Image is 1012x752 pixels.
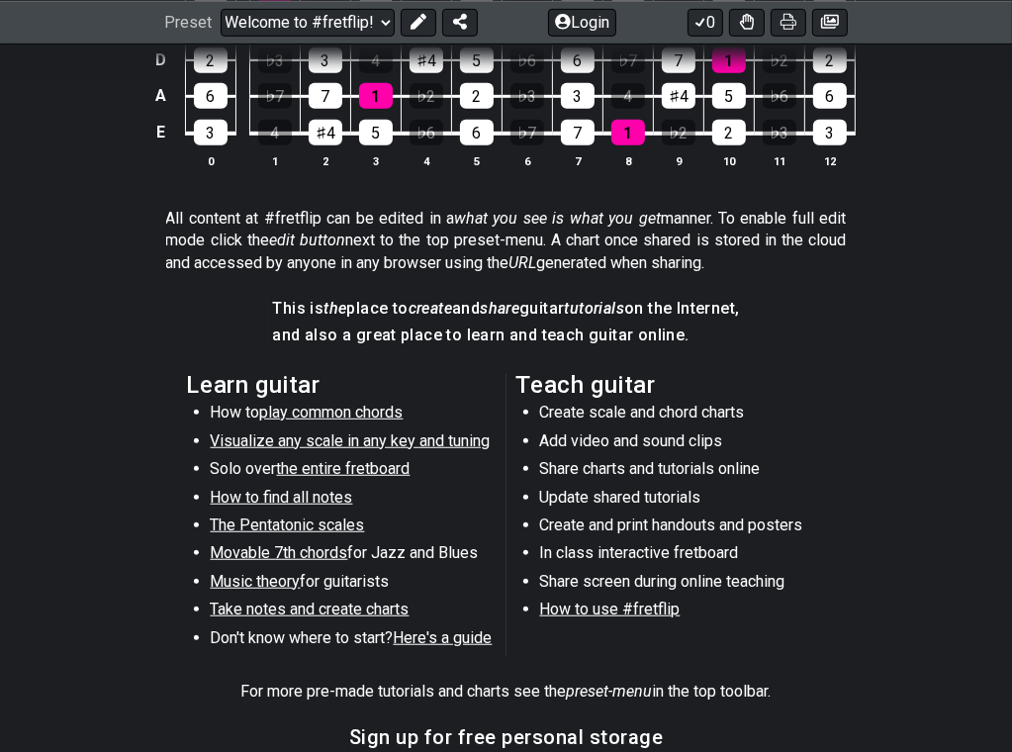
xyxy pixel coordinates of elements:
div: 5 [712,83,746,109]
th: 5 [451,150,502,171]
em: create [409,299,452,318]
div: 4 [258,120,292,145]
div: 1 [712,47,746,73]
div: 2 [194,47,228,73]
div: 6 [194,83,228,109]
div: ♭3 [763,120,796,145]
select: Preset [221,8,395,36]
li: Create scale and chord charts [540,402,822,429]
span: Take notes and create charts [211,600,410,618]
div: ♭2 [763,47,796,73]
div: 2 [460,83,494,109]
div: 6 [460,120,494,145]
th: 11 [754,150,804,171]
div: 6 [561,47,595,73]
em: URL [509,253,537,272]
span: How to find all notes [211,488,353,507]
td: E [148,114,172,151]
h2: Learn guitar [187,374,497,396]
div: 3 [309,47,342,73]
span: How to use #fretflip [540,600,681,618]
li: How to [211,402,493,429]
th: 0 [186,150,236,171]
th: 1 [249,150,300,171]
h4: This is place to and guitar on the Internet, [272,298,739,320]
div: ♯4 [662,83,695,109]
div: ♯4 [410,47,443,73]
div: 1 [611,120,645,145]
div: 5 [359,120,393,145]
h4: and also a great place to learn and teach guitar online. [272,325,739,346]
div: ♭7 [510,120,544,145]
em: tutorials [565,299,625,318]
div: 2 [813,47,847,73]
div: ♭7 [611,47,645,73]
p: All content at #fretflip can be edited in a manner. To enable full edit mode click the next to th... [166,208,847,274]
div: 3 [813,120,847,145]
li: Update shared tutorials [540,487,822,515]
div: ♯4 [309,120,342,145]
th: 10 [703,150,754,171]
div: ♭6 [510,47,544,73]
span: Movable 7th chords [211,543,348,562]
th: 4 [401,150,451,171]
button: Login [548,8,616,36]
div: 7 [662,47,695,73]
span: The Pentatonic scales [211,516,365,534]
div: 4 [359,47,393,73]
div: ♭6 [763,83,796,109]
div: 3 [194,120,228,145]
button: Create image [812,8,848,36]
button: 0 [688,8,723,36]
li: for guitarists [211,571,493,599]
td: D [148,43,172,78]
h2: Teach guitar [516,374,826,396]
div: 7 [561,120,595,145]
div: ♭6 [410,120,443,145]
em: share [480,299,519,318]
span: Here's a guide [394,628,493,647]
em: what you see is what you get [454,209,661,228]
div: ♭3 [510,83,544,109]
button: Toggle Dexterity for all fretkits [729,8,765,36]
th: 7 [552,150,602,171]
div: ♭7 [258,83,292,109]
div: ♭2 [410,83,443,109]
span: Preset [165,13,213,32]
div: ♭2 [662,120,695,145]
span: Music theory [211,572,301,591]
div: 5 [460,47,494,73]
div: 4 [611,83,645,109]
li: Don't know where to start? [211,627,493,655]
li: Create and print handouts and posters [540,515,822,542]
em: the [323,299,346,318]
li: Share charts and tutorials online [540,458,822,486]
div: 7 [309,83,342,109]
div: ♭3 [258,47,292,73]
li: Solo over [211,458,493,486]
th: 2 [300,150,350,171]
td: A [148,78,172,115]
th: 6 [502,150,552,171]
li: In class interactive fretboard [540,542,822,570]
em: preset-menu [567,682,653,701]
h3: Sign up for free personal storage [349,726,664,748]
th: 9 [653,150,703,171]
p: For more pre-made tutorials and charts see the in the top toolbar. [241,681,772,703]
th: 3 [350,150,401,171]
div: 3 [561,83,595,109]
div: 6 [813,83,847,109]
th: 8 [602,150,653,171]
li: Share screen during online teaching [540,571,822,599]
em: edit button [269,231,345,249]
li: for Jazz and Blues [211,542,493,570]
th: 12 [804,150,855,171]
button: Edit Preset [401,8,436,36]
div: 2 [712,120,746,145]
span: the entire fretboard [277,459,411,478]
span: play common chords [260,403,404,422]
div: 1 [359,83,393,109]
li: Add video and sound clips [540,430,822,458]
button: Print [771,8,806,36]
span: Visualize any scale in any key and tuning [211,431,491,450]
